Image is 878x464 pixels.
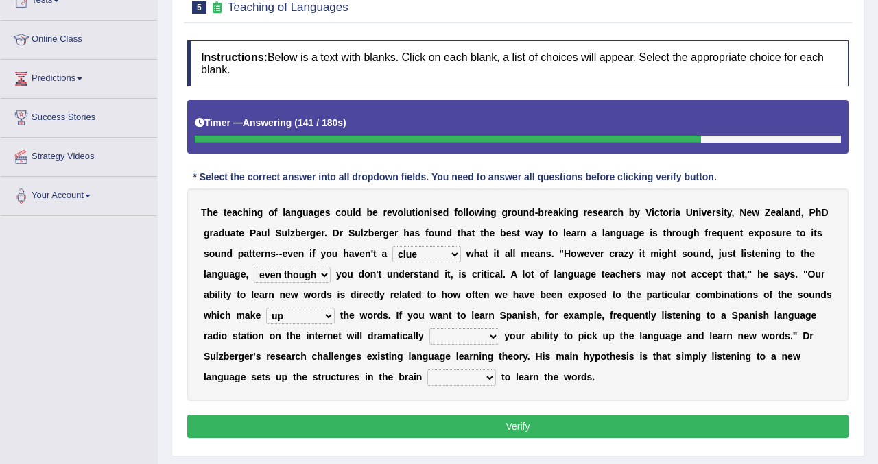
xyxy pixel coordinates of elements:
b: l [403,207,406,218]
b: r [379,228,383,239]
b: l [510,248,513,259]
b: p [238,248,244,259]
b: u [347,207,353,218]
b: b [366,207,372,218]
b: e [387,207,392,218]
b: a [232,207,237,218]
b: a [591,228,597,239]
b: o [418,207,424,218]
b: y [727,207,732,218]
b: t [480,228,484,239]
b: d [219,228,225,239]
b: r [600,248,604,259]
b: e [707,207,712,218]
b: i [672,207,675,218]
b: l [463,207,466,218]
b: s [325,207,331,218]
b: r [383,207,387,218]
b: . [324,228,327,239]
b: e [530,248,535,259]
b: m [521,248,529,259]
b: o [209,248,215,259]
b: r [712,207,715,218]
b: e [639,228,645,239]
b: h [460,228,466,239]
b: a [309,207,314,218]
b: a [534,248,540,259]
a: Strategy Videos [1,138,157,172]
b: a [618,248,624,259]
b: r [576,228,580,239]
b: d [226,248,233,259]
h5: Timer — [195,118,346,128]
b: t [496,248,499,259]
a: Success Stories [1,99,157,133]
b: e [293,248,298,259]
b: r [544,207,547,218]
b: r [340,228,343,239]
b: z [364,228,368,239]
b: a [628,228,633,239]
b: n [221,248,227,259]
b: f [425,228,429,239]
b: o [468,207,475,218]
b: d [446,228,452,239]
b: e [239,228,244,239]
b: u [261,228,268,239]
b: c [335,207,341,218]
b: f [704,228,708,239]
b: r [508,207,511,218]
b: a [349,248,355,259]
b: e [372,207,378,218]
b: l [466,207,468,218]
b: u [622,228,628,239]
b: e [506,228,512,239]
b: e [374,228,379,239]
b: t [642,248,645,259]
b: ) [343,117,346,128]
b: t [740,228,744,239]
b: u [693,248,699,259]
b: i [659,248,662,259]
button: Verify [187,415,849,438]
b: Instructions: [201,51,268,63]
b: i [721,207,724,218]
b: e [547,207,553,218]
b: q [717,228,723,239]
b: e [282,248,287,259]
b: s [415,228,420,239]
b: g [616,228,622,239]
b: n [265,248,271,259]
b: r [394,228,398,239]
b: l [287,228,290,239]
b: n [693,207,699,218]
b: " [559,248,564,259]
b: u [776,228,783,239]
b: h [667,248,674,259]
b: t [674,248,677,259]
b: Answering [243,117,292,128]
b: e [748,228,754,239]
b: h [617,207,624,218]
b: t [485,248,488,259]
b: u [517,207,523,218]
b: , [801,207,804,218]
b: r [608,207,612,218]
b: t [252,248,256,259]
b: g [687,228,693,239]
b: e [746,207,752,218]
b: k [558,207,564,218]
b: o [765,228,771,239]
b: a [285,207,291,218]
b: h [666,228,672,239]
b: i [494,248,497,259]
b: u [224,228,230,239]
b: c [609,248,615,259]
b: r [708,228,711,239]
b: h [343,248,349,259]
b: e [226,207,232,218]
b: d [355,207,361,218]
b: g [204,228,210,239]
b: e [786,228,792,239]
b: s [432,207,438,218]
